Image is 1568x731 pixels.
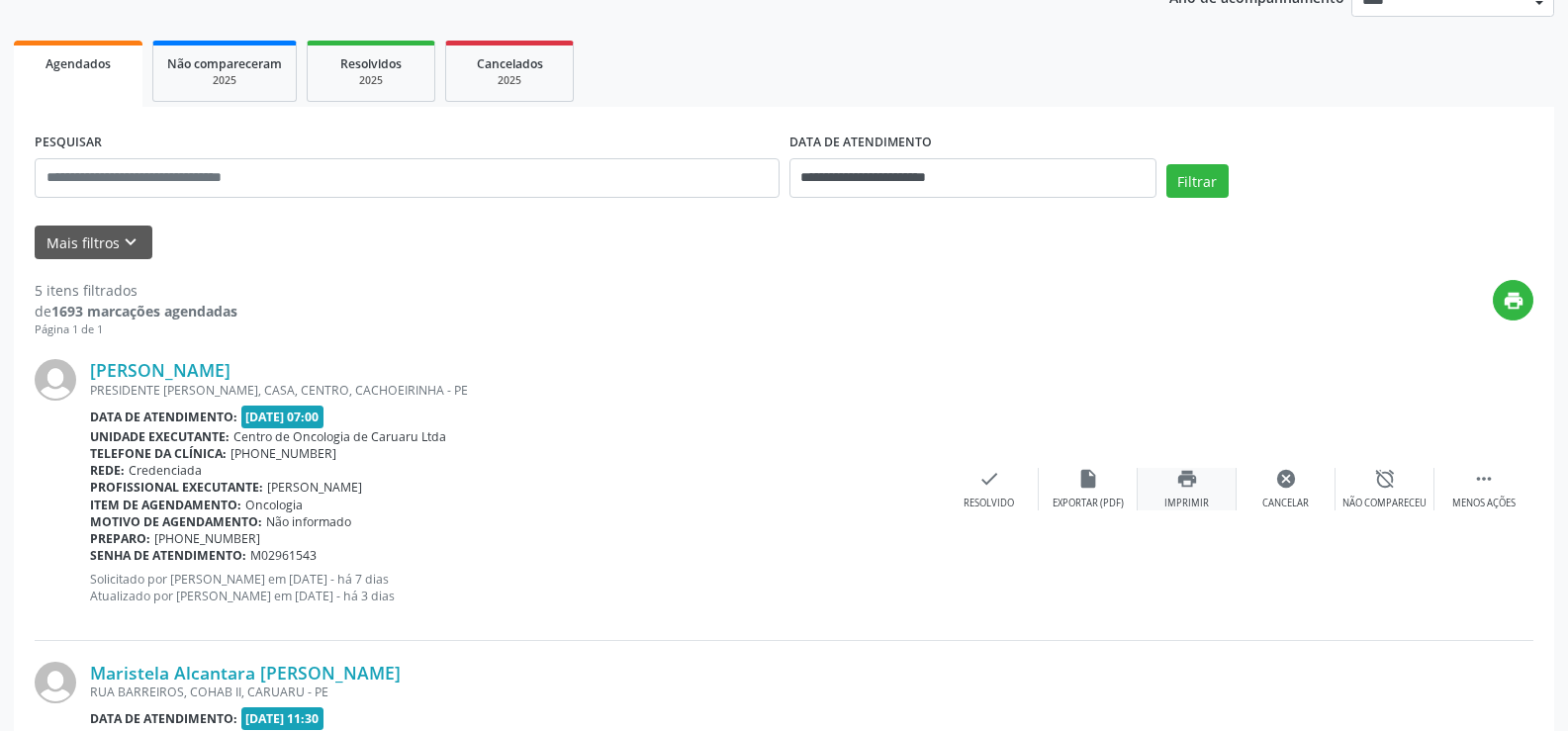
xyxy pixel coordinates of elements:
[1452,497,1516,510] div: Menos ações
[167,55,282,72] span: Não compareceram
[340,55,402,72] span: Resolvidos
[35,662,76,703] img: img
[90,497,241,513] b: Item de agendamento:
[35,321,237,338] div: Página 1 de 1
[1275,468,1297,490] i: cancel
[241,707,324,730] span: [DATE] 11:30
[1164,497,1209,510] div: Imprimir
[231,445,336,462] span: [PHONE_NUMBER]
[35,301,237,321] div: de
[51,302,237,320] strong: 1693 marcações agendadas
[241,406,324,428] span: [DATE] 07:00
[1077,468,1099,490] i: insert_drive_file
[1176,468,1198,490] i: print
[35,128,102,158] label: PESQUISAR
[35,226,152,260] button: Mais filtroskeyboard_arrow_down
[90,479,263,496] b: Profissional executante:
[978,468,1000,490] i: check
[1166,164,1229,198] button: Filtrar
[35,359,76,401] img: img
[789,128,932,158] label: DATA DE ATENDIMENTO
[1473,468,1495,490] i: 
[460,73,559,88] div: 2025
[1342,497,1427,510] div: Não compareceu
[90,547,246,564] b: Senha de atendimento:
[1493,280,1533,320] button: print
[250,547,317,564] span: M02961543
[90,530,150,547] b: Preparo:
[35,280,237,301] div: 5 itens filtrados
[964,497,1014,510] div: Resolvido
[90,445,227,462] b: Telefone da clínica:
[90,710,237,727] b: Data de atendimento:
[167,73,282,88] div: 2025
[46,55,111,72] span: Agendados
[90,382,940,399] div: PRESIDENTE [PERSON_NAME], CASA, CENTRO, CACHOEIRINHA - PE
[245,497,303,513] span: Oncologia
[90,462,125,479] b: Rede:
[90,684,1237,700] div: RUA BARREIROS, COHAB II, CARUARU - PE
[1374,468,1396,490] i: alarm_off
[1503,290,1524,312] i: print
[322,73,420,88] div: 2025
[266,513,351,530] span: Não informado
[90,513,262,530] b: Motivo de agendamento:
[1053,497,1124,510] div: Exportar (PDF)
[154,530,260,547] span: [PHONE_NUMBER]
[267,479,362,496] span: [PERSON_NAME]
[120,231,141,253] i: keyboard_arrow_down
[1262,497,1309,510] div: Cancelar
[129,462,202,479] span: Credenciada
[90,662,401,684] a: Maristela Alcantara [PERSON_NAME]
[90,428,230,445] b: Unidade executante:
[90,571,940,604] p: Solicitado por [PERSON_NAME] em [DATE] - há 7 dias Atualizado por [PERSON_NAME] em [DATE] - há 3 ...
[90,409,237,425] b: Data de atendimento:
[90,359,231,381] a: [PERSON_NAME]
[233,428,446,445] span: Centro de Oncologia de Caruaru Ltda
[477,55,543,72] span: Cancelados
